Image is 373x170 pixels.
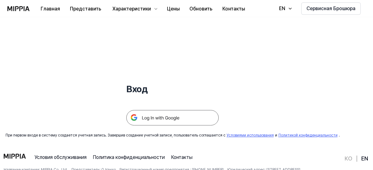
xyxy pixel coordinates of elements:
ya-tr-span: Характеристики [112,6,151,12]
button: Обновить [184,3,217,15]
ya-tr-span: . [339,133,340,137]
button: Представить [65,3,106,15]
ya-tr-span: Сервисная Брошюра [306,5,355,12]
ya-tr-span: Вход [126,83,148,94]
img: логотип [4,154,26,159]
ya-tr-span: EN [361,155,368,162]
a: КО [345,155,352,162]
button: Контакты [217,3,250,15]
ya-tr-span: Главная [41,5,60,13]
ya-tr-span: КО [345,155,352,162]
button: Сервисная Брошюра [301,2,361,15]
button: Характеристики [106,3,162,15]
ya-tr-span: Обновить [189,5,213,13]
ya-tr-span: При первом входе в систему создается учетная запись. Завершив создание учетной записи, пользовате... [6,133,225,137]
ya-tr-span: и [275,133,277,137]
a: Условиями использования [227,133,274,137]
ya-tr-span: EN [279,6,285,11]
button: EN [273,2,296,15]
img: Кнопка входа в Google [126,110,219,125]
button: Цены [162,3,184,15]
img: логотип [7,6,30,11]
a: Условия обслуживания [34,154,87,161]
a: Политикой конфиденциальности [278,133,338,137]
button: Главная [36,3,65,15]
a: Обновить [184,0,217,17]
a: Контакты [171,154,193,161]
ya-tr-span: Контакты [222,5,245,13]
ya-tr-span: Представить [70,5,101,13]
a: EN [361,155,368,162]
a: Политика конфиденциальности [93,154,165,161]
ya-tr-span: Цены [167,5,180,13]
